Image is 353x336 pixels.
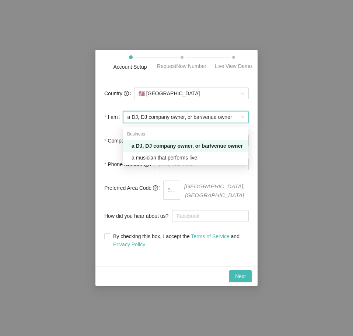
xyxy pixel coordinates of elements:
span: question-circle [124,91,129,96]
button: Next [229,270,252,282]
input: How did you hear about us? [172,210,249,222]
div: RequestNow Number [157,62,206,70]
div: Account Setup [113,63,147,71]
span: question-circle [144,162,149,167]
input: (123) 456-7890 [154,158,249,170]
input: Company [135,135,249,147]
span: Country [104,89,129,97]
span: question-circle [153,185,158,191]
span: [GEOGRAPHIC_DATA] [139,88,244,99]
span: Next [235,272,246,280]
div: Live View Demo [215,62,252,70]
span: Phone Number [108,160,149,168]
span: By checking this box, I accept the and [110,232,249,248]
span: a DJ, DJ company owner, or bar/venue owner [127,112,244,123]
span: Preferred Area Code [104,184,158,192]
a: Privacy Policy [113,241,145,247]
label: I am [104,110,123,124]
span: [GEOGRAPHIC_DATA], [GEOGRAPHIC_DATA] [180,181,249,200]
input: 510 [163,181,180,200]
label: Company [104,133,135,148]
a: Terms of Service [191,233,229,239]
label: How did you hear about us? [104,209,172,223]
span: 🇺🇸 [139,90,145,96]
